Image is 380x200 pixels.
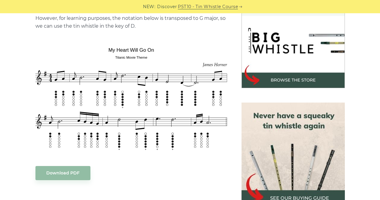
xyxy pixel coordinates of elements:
span: Discover [157,3,177,10]
a: PST10 - Tin Whistle Course [178,3,238,10]
span: NEW: [143,3,155,10]
a: Download PDF [35,166,90,180]
img: My Heart Will Go On Tin Whistle Tab & Sheet Music [35,42,227,154]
